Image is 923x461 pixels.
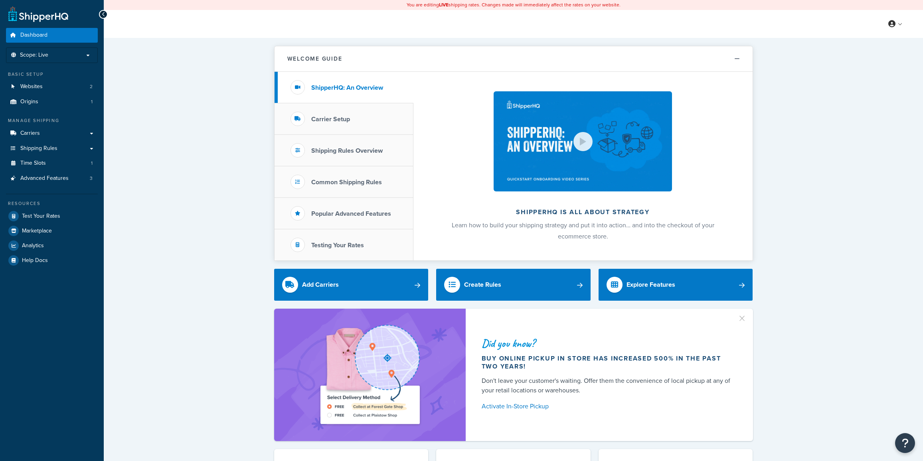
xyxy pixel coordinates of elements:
span: Shipping Rules [20,145,57,152]
h3: Popular Advanced Features [311,210,391,217]
span: 2 [90,83,93,90]
a: Test Your Rates [6,209,98,223]
a: Shipping Rules [6,141,98,156]
h2: ShipperHQ is all about strategy [435,209,731,216]
img: ShipperHQ is all about strategy [494,91,672,191]
a: Add Carriers [274,269,429,301]
a: Analytics [6,238,98,253]
span: 1 [91,99,93,105]
li: Time Slots [6,156,98,171]
a: Explore Features [599,269,753,301]
span: 3 [90,175,93,182]
span: Help Docs [22,257,48,264]
div: Buy online pickup in store has increased 500% in the past two years! [482,355,734,370]
a: Marketplace [6,224,98,238]
span: Marketplace [22,228,52,234]
div: Create Rules [464,279,501,290]
a: Advanced Features3 [6,171,98,186]
span: Analytics [22,242,44,249]
h3: Carrier Setup [311,116,350,123]
div: Manage Shipping [6,117,98,124]
span: Learn how to build your shipping strategy and put it into action… and into the checkout of your e... [452,221,714,241]
span: 1 [91,160,93,167]
button: Welcome Guide [275,46,753,72]
a: Carriers [6,126,98,141]
span: Origins [20,99,38,105]
span: Advanced Features [20,175,69,182]
div: Basic Setup [6,71,98,78]
div: Explore Features [627,279,675,290]
button: Open Resource Center [895,433,915,453]
li: Origins [6,95,98,109]
span: Carriers [20,130,40,137]
img: ad-shirt-map-b0359fc47e01cab431d101c4b569394f6a03f54285957d908178d52f29eb9668.png [298,321,442,429]
div: Resources [6,200,98,207]
a: Create Rules [436,269,591,301]
h3: Common Shipping Rules [311,179,382,186]
a: Dashboard [6,28,98,43]
a: Origins1 [6,95,98,109]
b: LIVE [439,1,449,8]
span: Time Slots [20,160,46,167]
a: Websites2 [6,79,98,94]
h3: ShipperHQ: An Overview [311,84,383,91]
a: Help Docs [6,253,98,268]
div: Did you know? [482,338,734,349]
span: Websites [20,83,43,90]
li: Websites [6,79,98,94]
span: Dashboard [20,32,47,39]
span: Scope: Live [20,52,48,59]
div: Don't leave your customer's waiting. Offer them the convenience of local pickup at any of your re... [482,376,734,395]
a: Time Slots1 [6,156,98,171]
div: Add Carriers [302,279,339,290]
h3: Testing Your Rates [311,242,364,249]
li: Advanced Features [6,171,98,186]
span: Test Your Rates [22,213,60,220]
h2: Welcome Guide [287,56,342,62]
a: Activate In-Store Pickup [482,401,734,412]
h3: Shipping Rules Overview [311,147,383,154]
